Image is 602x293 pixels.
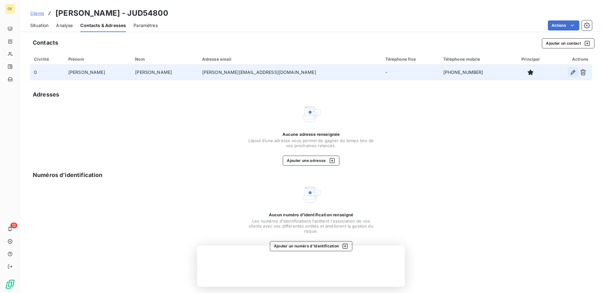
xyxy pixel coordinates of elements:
[270,241,353,251] button: Ajouter un numéro d’identification
[30,10,44,16] a: Clients
[5,4,15,14] div: DE
[248,218,374,234] span: Les numéros d'identifications facilitent l'association de vos clients avec vos différentes entité...
[443,57,508,62] div: Téléphone mobile
[135,57,194,62] div: Nom
[198,65,382,80] td: [PERSON_NAME][EMAIL_ADDRESS][DOMAIN_NAME]
[10,223,17,228] span: 12
[554,57,588,62] div: Actions
[33,38,58,47] h5: Contacts
[30,65,65,80] td: 0
[30,11,44,16] span: Clients
[581,272,596,287] iframe: Intercom live chat
[55,8,168,19] h3: [PERSON_NAME] - JUD54800
[68,57,128,62] div: Prénom
[56,22,73,29] span: Analyse
[33,90,59,99] h5: Adresses
[301,185,321,205] img: Empty state
[269,212,354,217] span: Aucun numéro d’identification renseigné
[80,22,126,29] span: Contacts & Adresses
[301,104,321,124] img: Empty state
[440,65,511,80] td: [PHONE_NUMBER]
[197,246,405,287] iframe: Enquête de LeanPay
[202,57,378,62] div: Adresse email
[30,22,48,29] span: Situation
[385,57,436,62] div: Téléphone fixe
[542,38,594,48] button: Ajouter un contact
[282,132,340,137] span: Aucune adresse renseignée
[515,57,546,62] div: Principal
[548,20,579,30] button: Actions
[382,65,440,80] td: -
[5,279,15,289] img: Logo LeanPay
[131,65,198,80] td: [PERSON_NAME]
[34,57,61,62] div: Civilité
[283,156,339,166] button: Ajouter une adresse
[65,65,131,80] td: [PERSON_NAME]
[133,22,158,29] span: Paramètres
[248,138,374,148] span: L’ajout d’une adresse vous permet de gagner du temps lors de vos prochaines relances.
[33,171,103,180] h5: Numéros d’identification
